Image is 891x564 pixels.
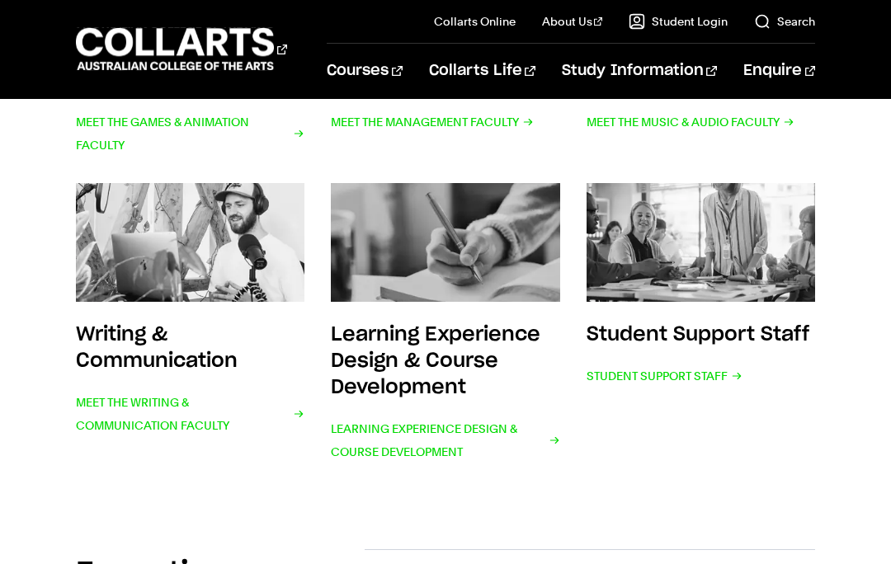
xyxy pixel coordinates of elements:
a: About Us [542,13,603,30]
span: Student Support Staff [587,364,742,388]
span: Learning Experience Design & Course Development [331,417,559,463]
a: Collarts Life [429,44,535,98]
span: Meet the Games & Animation Faculty [76,110,304,157]
a: Study Information [562,44,717,98]
span: Meet the Music & Audio Faculty [587,110,794,134]
a: Learning Experience Design & Course Development Learning Experience Design & Course Development [331,183,559,463]
h3: Student Support Staff [587,325,809,345]
a: Courses [327,44,402,98]
h3: Writing & Communication [76,325,238,371]
a: Collarts Online [434,13,516,30]
a: Enquire [743,44,815,98]
a: Student Login [629,13,728,30]
span: Meet the Management Faculty [331,110,534,134]
a: Student Support Staff Student Support Staff [587,183,815,463]
a: Search [754,13,815,30]
a: Writing & Communication Meet the Writing & Communication Faculty [76,183,304,463]
h3: Learning Experience Design & Course Development [331,325,540,397]
div: Go to homepage [76,26,286,73]
span: Meet the Writing & Communication Faculty [76,391,304,437]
